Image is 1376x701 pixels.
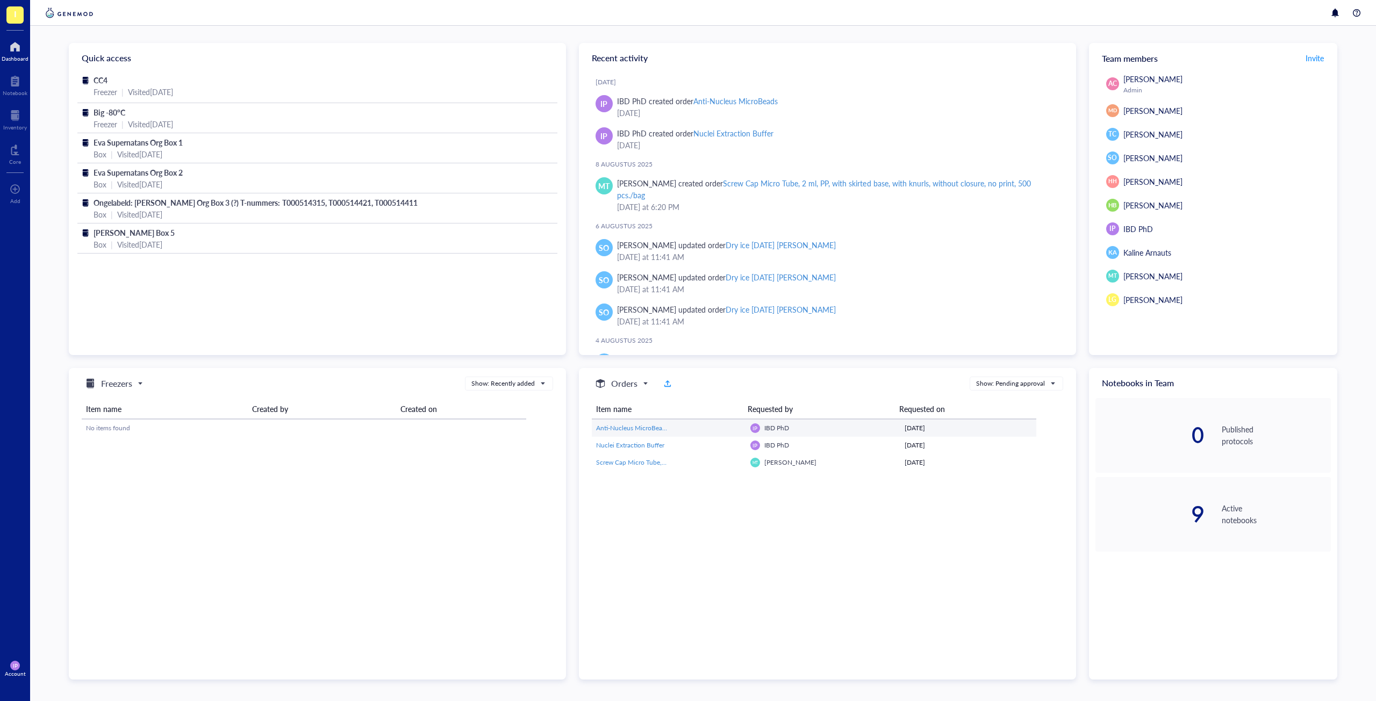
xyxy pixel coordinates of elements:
span: [PERSON_NAME] [1123,200,1182,211]
div: Notebooks in Team [1089,368,1337,398]
div: Dashboard [2,55,28,62]
div: | [111,148,113,160]
span: [PERSON_NAME] [1123,105,1182,116]
div: No items found [86,423,522,433]
span: SO [1108,153,1117,163]
div: Visited [DATE] [117,239,162,250]
div: 9 [1095,503,1205,525]
span: Ongelabeld: [PERSON_NAME] Org Box 3 (?) T-nummers: T000514315, T000514421, T000514411 [94,197,418,208]
span: MT [752,460,758,465]
img: genemod-logo [43,6,96,19]
div: Visited [DATE] [117,178,162,190]
a: Screw Cap Micro Tube, 2 ml, PP, with skirted base, with knurls, without closure, no print, 500 pc... [596,458,742,467]
span: [PERSON_NAME] [1123,153,1182,163]
span: IP [600,98,607,110]
span: CC4 [94,75,107,85]
div: | [121,118,124,130]
div: Dry ice [DATE] [PERSON_NAME] [726,304,836,315]
div: Core [9,158,21,165]
span: LG [1108,295,1116,305]
div: [DATE] [596,78,1067,86]
div: [PERSON_NAME] created order [617,177,1059,201]
th: Item name [82,399,248,419]
div: | [111,239,113,250]
div: [PERSON_NAME] updated order [617,303,836,315]
span: [PERSON_NAME] [1123,294,1182,305]
span: [PERSON_NAME] [1123,271,1182,281]
div: Visited [DATE] [117,208,162,220]
div: Visited [DATE] [128,86,173,98]
div: | [121,86,124,98]
a: IPIBD PhD created orderAnti-Nucleus MicroBeads[DATE] [587,91,1067,123]
a: SO[PERSON_NAME] updated orderDry ice [DATE] [PERSON_NAME][DATE] at 11:41 AM [587,299,1067,331]
th: Created by [248,399,396,419]
div: Box [94,178,106,190]
div: Anti-Nucleus MicroBeads [693,96,778,106]
span: MT [1108,272,1116,280]
span: IP [13,662,18,669]
div: [DATE] at 6:20 PM [617,201,1059,213]
span: HB [1108,201,1117,210]
span: Eva Supernatans Org Box 2 [94,167,183,178]
a: SO[PERSON_NAME] updated orderDry ice [DATE] [PERSON_NAME][DATE] at 11:41 AM [587,235,1067,267]
th: Item name [592,399,743,419]
span: IP [600,130,607,142]
div: Freezer [94,118,117,130]
span: IBD PhD [1123,223,1153,234]
span: I [14,7,17,20]
a: IPIBD PhD created orderNuclei Extraction Buffer[DATE] [587,123,1067,155]
span: [PERSON_NAME] [1123,129,1182,140]
div: [DATE] [905,458,1031,467]
span: IP [752,442,757,449]
div: Recent activity [579,43,1076,73]
div: Nuclei Extraction Buffer [693,128,773,139]
div: Add [10,198,20,204]
span: Invite [1306,53,1324,63]
div: Account [5,670,26,677]
span: AC [1108,79,1117,89]
div: Active notebooks [1222,502,1331,526]
span: KA [1108,248,1116,257]
div: 6 augustus 2025 [596,222,1067,230]
h5: Orders [611,377,637,390]
a: Inventory [3,107,27,131]
span: Anti-Nucleus MicroBeads [596,423,669,432]
span: [PERSON_NAME] [1123,176,1182,187]
div: Published protocols [1222,423,1331,447]
div: Dry ice [DATE] [PERSON_NAME] [726,272,836,283]
span: MT [598,180,610,192]
span: Big -80°C [94,107,125,118]
div: [PERSON_NAME] updated order [617,239,836,251]
div: Dry ice [DATE] [PERSON_NAME] [726,240,836,250]
span: SO [599,306,609,318]
div: [DATE] [905,423,1031,433]
span: TC [1108,129,1116,139]
span: IP [752,425,757,431]
span: [PERSON_NAME] [764,458,816,467]
div: 8 augustus 2025 [596,160,1067,169]
span: IP [1109,224,1115,234]
div: [DATE] at 11:41 AM [617,251,1059,263]
div: Team members [1089,43,1337,73]
th: Created on [396,399,526,419]
button: Invite [1305,49,1324,67]
div: Show: Recently added [471,379,535,388]
div: [PERSON_NAME] updated order [617,271,836,283]
span: Nuclei Extraction Buffer [596,440,664,450]
h5: Freezers [101,377,132,390]
div: 0 [1095,424,1205,446]
div: Freezer [94,86,117,98]
a: Notebook [3,73,27,96]
div: IBD PhD created order [617,95,778,107]
span: [PERSON_NAME] [1123,74,1182,84]
a: Core [9,141,21,165]
div: Box [94,148,106,160]
div: Visited [DATE] [117,148,162,160]
a: SO[PERSON_NAME] updated orderDry ice [DATE] [PERSON_NAME][DATE] at 11:41 AM [587,267,1067,299]
div: [DATE] [617,139,1059,151]
div: Box [94,239,106,250]
th: Requested on [895,399,1028,419]
a: Nuclei Extraction Buffer [596,440,742,450]
a: Anti-Nucleus MicroBeads [596,423,742,433]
